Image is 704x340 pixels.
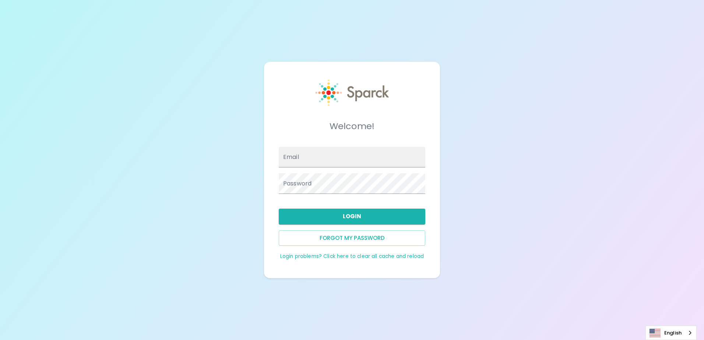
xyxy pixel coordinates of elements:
[279,209,425,224] button: Login
[279,230,425,246] button: Forgot my password
[280,253,424,260] a: Login problems? Click here to clear all cache and reload
[645,326,697,340] aside: Language selected: English
[646,326,696,340] a: English
[645,326,697,340] div: Language
[316,79,389,106] img: Sparck logo
[279,120,425,132] h5: Welcome!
